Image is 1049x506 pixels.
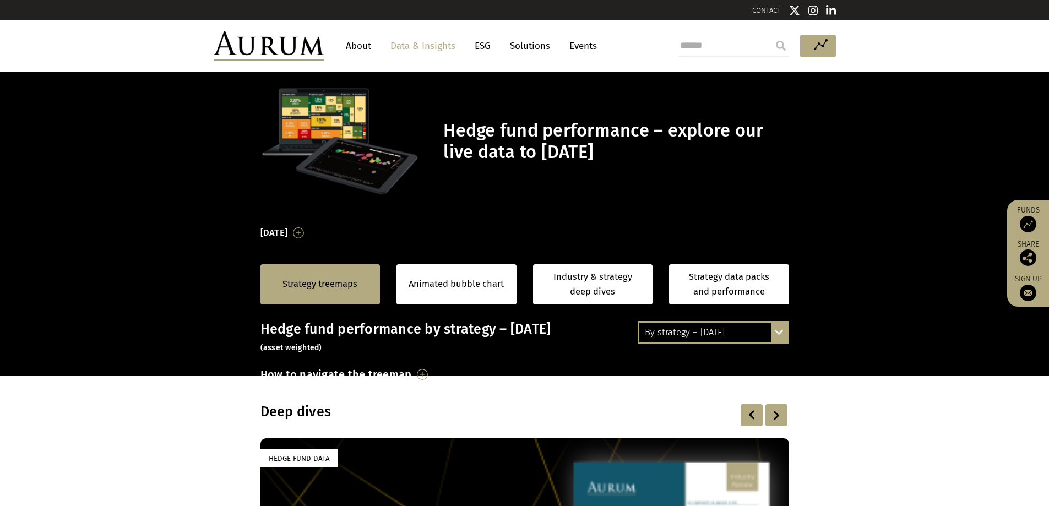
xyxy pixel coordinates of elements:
[1013,205,1043,232] a: Funds
[260,321,789,354] h3: Hedge fund performance by strategy – [DATE]
[826,5,836,16] img: Linkedin icon
[282,277,357,291] a: Strategy treemaps
[639,323,787,342] div: By strategy – [DATE]
[1020,249,1036,266] img: Share this post
[260,365,412,384] h3: How to navigate the treemap
[1020,285,1036,301] img: Sign up to our newsletter
[443,120,786,163] h1: Hedge fund performance – explore our live data to [DATE]
[214,31,324,61] img: Aurum
[669,264,789,304] a: Strategy data packs and performance
[260,225,288,241] h3: [DATE]
[260,449,338,467] div: Hedge Fund Data
[533,264,653,304] a: Industry & strategy deep dives
[564,36,597,56] a: Events
[260,343,322,352] small: (asset weighted)
[770,35,792,57] input: Submit
[469,36,496,56] a: ESG
[340,36,377,56] a: About
[1020,216,1036,232] img: Access Funds
[789,5,800,16] img: Twitter icon
[260,404,647,420] h3: Deep dives
[504,36,556,56] a: Solutions
[808,5,818,16] img: Instagram icon
[752,6,781,14] a: CONTACT
[1013,274,1043,301] a: Sign up
[1013,241,1043,266] div: Share
[385,36,461,56] a: Data & Insights
[409,277,504,291] a: Animated bubble chart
